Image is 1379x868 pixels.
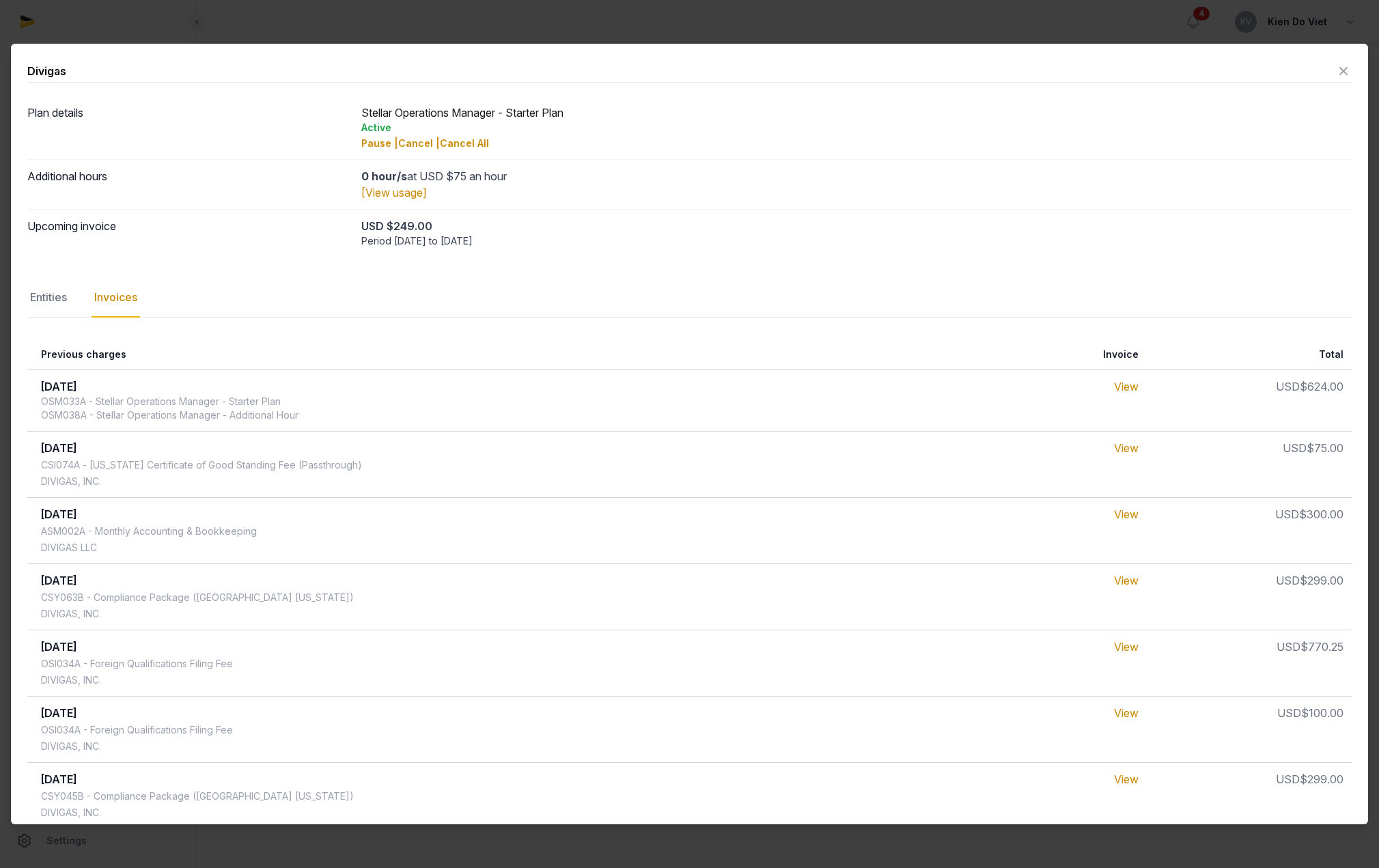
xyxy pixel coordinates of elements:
[41,380,77,393] span: [DATE]
[1114,507,1139,521] a: View
[1277,640,1300,654] span: USD
[41,723,233,737] div: OSI034A - Foreign Qualifications Filing Fee
[41,475,101,487] span: DIVIGAS, INC.
[361,169,407,183] strong: 0 hour/s
[27,218,350,248] dt: Upcoming invoice
[41,789,354,803] div: CSY045B - Compliance Package ([GEOGRAPHIC_DATA] [US_STATE])
[41,674,101,686] span: DIVIGAS, INC.
[1114,380,1139,393] a: View
[1275,507,1299,521] span: USD
[1300,380,1343,393] span: $624.00
[1114,772,1139,786] a: View
[440,137,489,149] span: Cancel All
[398,137,440,149] span: Cancel |
[92,278,140,318] div: Invoices
[41,640,77,654] span: [DATE]
[41,507,77,521] span: [DATE]
[41,740,101,752] span: DIVIGAS, INC.
[1277,706,1301,720] span: USD
[41,706,77,720] span: [DATE]
[27,63,66,79] div: Divigas
[41,441,77,455] span: [DATE]
[1301,706,1343,720] span: $100.00
[361,121,1352,135] div: Active
[361,186,427,199] a: [View usage]
[41,395,298,422] div: OSM033A - Stellar Operations Manager - Starter Plan OSM038A - Stellar Operations Manager - Additi...
[27,104,350,151] dt: Plan details
[27,278,70,318] div: Entities
[1147,339,1352,370] th: Total
[1300,574,1343,587] span: $299.00
[361,137,398,149] span: Pause |
[41,524,257,538] div: ASM002A - Monthly Accounting & Bookkeeping
[41,657,233,671] div: OSI034A - Foreign Qualifications Filing Fee
[41,542,97,553] span: DIVIGAS LLC
[27,168,350,201] dt: Additional hours
[1276,772,1300,786] span: USD
[1307,441,1343,455] span: $75.00
[361,104,1352,151] div: Stellar Operations Manager - Starter Plan
[1300,640,1343,654] span: $770.25
[41,458,362,472] div: CSI074A - [US_STATE] Certificate of Good Standing Fee (Passthrough)
[27,339,893,370] th: Previous charges
[41,807,101,818] span: DIVIGAS, INC.
[1276,574,1300,587] span: USD
[1114,640,1139,654] a: View
[361,168,1352,184] div: at USD $75 an hour
[1114,574,1139,587] a: View
[41,608,101,619] span: DIVIGAS, INC.
[1114,441,1139,455] a: View
[1276,380,1300,393] span: USD
[1299,507,1343,521] span: $300.00
[1300,772,1343,786] span: $299.00
[361,218,1352,234] div: USD $249.00
[893,339,1147,370] th: Invoice
[361,234,1352,248] div: Period [DATE] to [DATE]
[41,574,77,587] span: [DATE]
[1283,441,1307,455] span: USD
[41,591,354,604] div: CSY063B - Compliance Package ([GEOGRAPHIC_DATA] [US_STATE])
[1114,706,1139,720] a: View
[41,772,77,786] span: [DATE]
[27,278,1352,318] nav: Tabs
